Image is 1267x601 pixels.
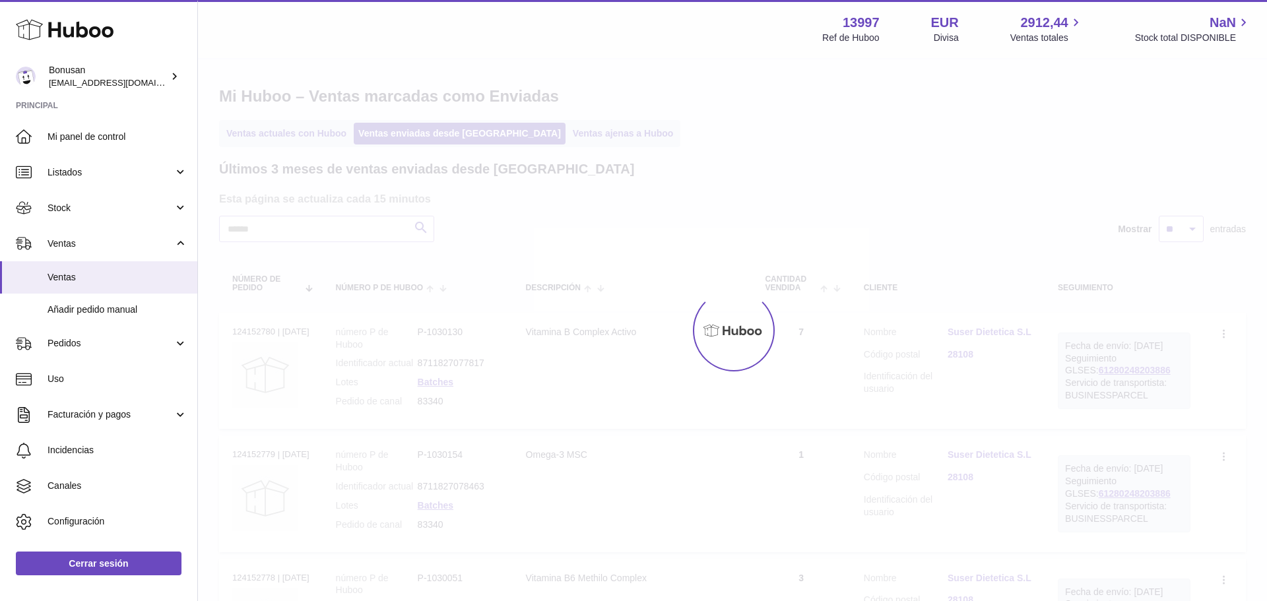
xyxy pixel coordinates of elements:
[48,131,187,143] span: Mi panel de control
[48,373,187,385] span: Uso
[48,271,187,284] span: Ventas
[931,14,959,32] strong: EUR
[48,444,187,457] span: Incidencias
[49,77,194,88] span: [EMAIL_ADDRESS][DOMAIN_NAME]
[1010,14,1084,44] a: 2912,44 Ventas totales
[1210,14,1236,32] span: NaN
[48,337,174,350] span: Pedidos
[1020,14,1068,32] span: 2912,44
[48,515,187,528] span: Configuración
[48,303,187,316] span: Añadir pedido manual
[16,552,181,575] a: Cerrar sesión
[1010,32,1084,44] span: Ventas totales
[48,166,174,179] span: Listados
[48,480,187,492] span: Canales
[1135,14,1251,44] a: NaN Stock total DISPONIBLE
[16,67,36,86] img: internalAdmin-13997@internal.huboo.com
[48,202,174,214] span: Stock
[822,32,879,44] div: Ref de Huboo
[1135,32,1251,44] span: Stock total DISPONIBLE
[49,64,168,89] div: Bonusan
[48,408,174,421] span: Facturación y pagos
[843,14,880,32] strong: 13997
[934,32,959,44] div: Divisa
[48,237,174,250] span: Ventas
